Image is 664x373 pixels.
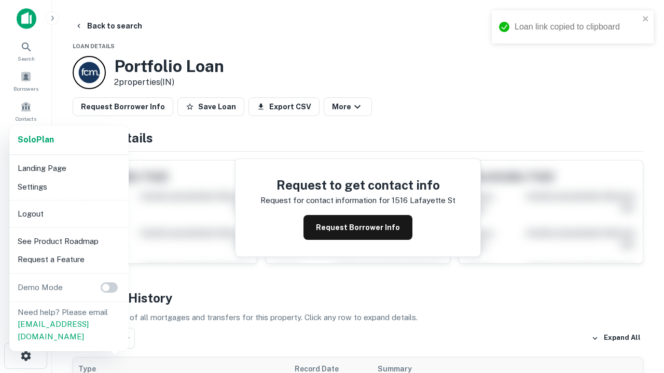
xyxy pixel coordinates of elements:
[13,178,125,196] li: Settings
[18,306,120,343] p: Need help? Please email
[13,205,125,223] li: Logout
[13,281,67,294] p: Demo Mode
[18,134,54,146] a: SoloPlan
[18,135,54,145] strong: Solo Plan
[13,159,125,178] li: Landing Page
[642,15,649,24] button: close
[612,257,664,307] iframe: Chat Widget
[13,250,125,269] li: Request a Feature
[515,21,639,33] div: Loan link copied to clipboard
[13,232,125,251] li: See Product Roadmap
[18,320,89,341] a: [EMAIL_ADDRESS][DOMAIN_NAME]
